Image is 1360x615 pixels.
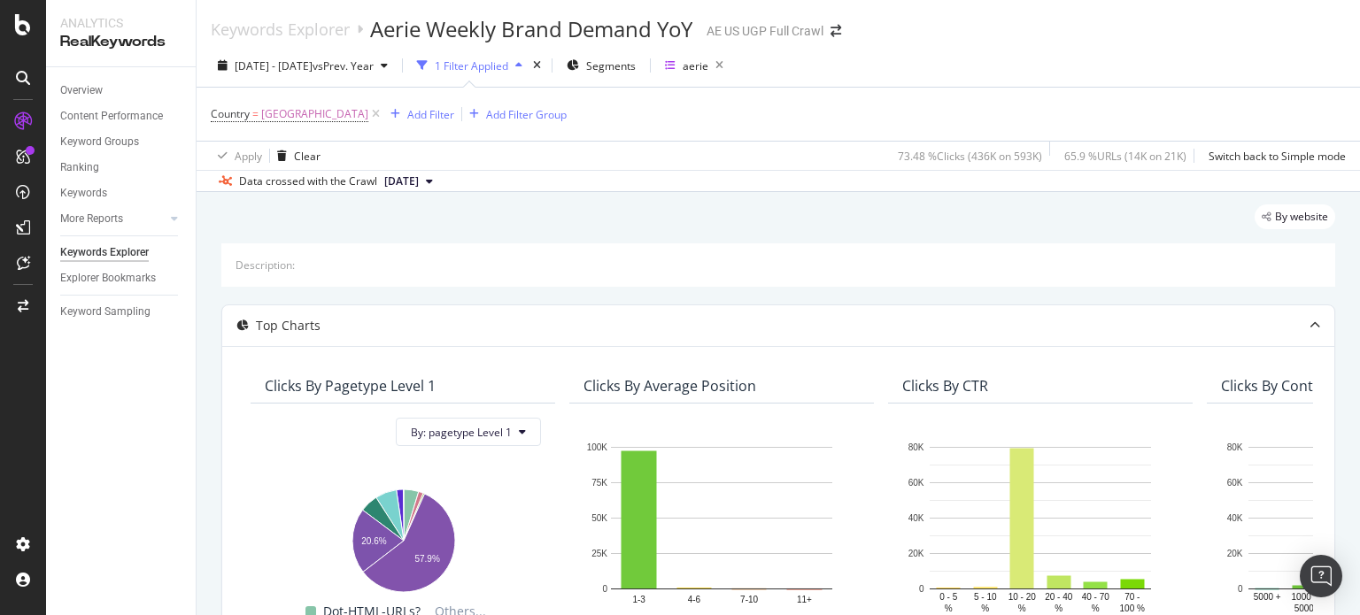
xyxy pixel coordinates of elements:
[60,81,183,100] a: Overview
[1120,603,1145,613] text: 100 %
[1227,478,1243,488] text: 60K
[60,210,123,228] div: More Reports
[60,269,183,288] a: Explorer Bookmarks
[60,210,166,228] a: More Reports
[688,594,701,603] text: 4-6
[313,58,374,73] span: vs Prev. Year
[462,104,567,125] button: Add Filter Group
[908,549,924,558] text: 20K
[60,243,183,262] a: Keywords Explorer
[60,303,151,321] div: Keyword Sampling
[1227,513,1243,523] text: 40K
[236,258,295,273] div: Description:
[981,603,989,613] text: %
[60,184,107,203] div: Keywords
[60,243,149,262] div: Keywords Explorer
[1064,149,1186,164] div: 65.9 % URLs ( 14K on 21K )
[1124,592,1140,602] text: 70 -
[235,58,313,73] span: [DATE] - [DATE]
[529,57,545,74] div: times
[1275,211,1328,222] span: By website
[256,317,321,334] div: Top Charts
[1202,142,1346,170] button: Switch back to Simple mode
[683,58,708,73] div: aerie
[1300,555,1342,597] div: Open Intercom Messenger
[974,592,997,602] text: 5 - 10
[60,269,156,288] div: Explorer Bookmarks
[261,102,368,127] span: [GEOGRAPHIC_DATA]
[383,104,454,125] button: Add Filter
[60,32,182,52] div: RealKeywords
[632,594,645,603] text: 1-3
[414,554,439,564] text: 57.9%
[1227,549,1243,558] text: 20K
[235,149,262,164] div: Apply
[60,158,183,177] a: Ranking
[384,173,419,189] span: 2024 May. 17th
[252,106,259,121] span: =
[60,133,139,151] div: Keyword Groups
[411,425,512,440] span: By: pagetype Level 1
[60,107,183,126] a: Content Performance
[410,51,529,80] button: 1 Filter Applied
[407,107,454,122] div: Add Filter
[1082,592,1110,602] text: 40 - 70
[945,603,953,613] text: %
[591,513,607,523] text: 50K
[908,478,924,488] text: 60K
[591,478,607,488] text: 75K
[265,480,541,595] svg: A chart.
[435,58,508,73] div: 1 Filter Applied
[1254,592,1281,602] text: 5000 +
[908,442,924,452] text: 80K
[60,303,183,321] a: Keyword Sampling
[939,592,957,602] text: 0 - 5
[270,142,321,170] button: Clear
[60,14,182,32] div: Analytics
[591,549,607,558] text: 25K
[211,19,350,39] a: Keywords Explorer
[60,133,183,151] a: Keyword Groups
[60,81,103,100] div: Overview
[586,58,636,73] span: Segments
[265,377,436,395] div: Clicks By pagetype Level 1
[60,107,163,126] div: Content Performance
[294,149,321,164] div: Clear
[211,106,250,121] span: Country
[602,584,607,594] text: 0
[1238,584,1243,594] text: 0
[60,158,99,177] div: Ranking
[1092,603,1100,613] text: %
[908,513,924,523] text: 40K
[1294,603,1315,613] text: 5000
[1292,592,1317,602] text: 1000 -
[898,149,1042,164] div: 73.48 % Clicks ( 436K on 593K )
[377,171,440,192] button: [DATE]
[1227,442,1243,452] text: 80K
[560,51,643,80] button: Segments
[1045,592,1073,602] text: 20 - 40
[831,25,841,37] div: arrow-right-arrow-left
[902,377,988,395] div: Clicks By CTR
[370,14,692,44] div: Aerie Weekly Brand Demand YoY
[797,594,812,603] text: 11+
[658,51,730,80] button: aerie
[919,584,924,594] text: 0
[1018,603,1026,613] text: %
[583,377,756,395] div: Clicks By Average Position
[239,173,377,189] div: Data crossed with the Crawl
[1255,204,1335,229] div: legacy label
[1209,149,1346,164] div: Switch back to Simple mode
[1008,592,1037,602] text: 10 - 20
[707,22,823,40] div: AE US UGP Full Crawl
[361,535,386,545] text: 20.6%
[211,51,395,80] button: [DATE] - [DATE]vsPrev. Year
[60,184,183,203] a: Keywords
[740,594,758,603] text: 7-10
[396,418,541,446] button: By: pagetype Level 1
[587,442,608,452] text: 100K
[486,107,567,122] div: Add Filter Group
[211,142,262,170] button: Apply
